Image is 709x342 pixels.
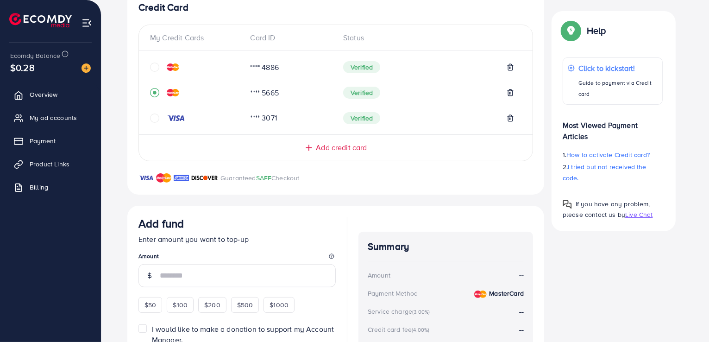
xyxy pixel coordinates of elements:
[368,289,418,298] div: Payment Method
[412,308,430,316] small: (3.00%)
[82,63,91,73] img: image
[368,325,433,334] div: Credit card fee
[412,326,429,334] small: (4.00%)
[138,217,184,230] h3: Add fund
[138,2,533,13] h4: Credit Card
[10,51,60,60] span: Ecomdy Balance
[150,63,159,72] svg: circle
[519,306,524,317] strong: --
[30,90,57,99] span: Overview
[587,25,606,36] p: Help
[343,61,380,73] span: Verified
[519,324,524,335] strong: --
[563,149,663,160] p: 1.
[30,183,48,192] span: Billing
[256,173,272,183] span: SAFE
[30,159,69,169] span: Product Links
[30,113,77,122] span: My ad accounts
[167,63,179,71] img: credit
[563,112,663,142] p: Most Viewed Payment Articles
[138,172,154,184] img: brand
[204,300,220,310] span: $200
[220,172,300,184] p: Guaranteed Checkout
[625,210,653,219] span: Live Chat
[191,172,218,184] img: brand
[563,162,646,183] span: I tried but not received the code.
[138,252,336,264] legend: Amount
[144,300,156,310] span: $50
[82,18,92,28] img: menu
[566,150,650,159] span: How to activate Credit card?
[173,300,188,310] span: $100
[368,241,524,253] h4: Summary
[156,172,171,184] img: brand
[519,270,524,280] strong: --
[270,300,289,310] span: $1000
[243,32,336,43] div: Card ID
[237,300,253,310] span: $500
[670,300,702,335] iframe: Chat
[563,200,572,209] img: Popup guide
[10,61,35,74] span: $0.28
[336,32,521,43] div: Status
[138,234,336,245] p: Enter amount you want to top-up
[368,271,390,280] div: Amount
[167,114,185,122] img: credit
[563,161,663,184] p: 2.
[489,289,524,298] strong: MasterCard
[7,155,94,173] a: Product Links
[578,77,658,100] p: Guide to payment via Credit card
[174,172,189,184] img: brand
[343,112,380,124] span: Verified
[368,307,433,316] div: Service charge
[316,142,367,153] span: Add credit card
[167,89,179,96] img: credit
[563,22,579,39] img: Popup guide
[9,13,72,27] img: logo
[7,108,94,127] a: My ad accounts
[7,85,94,104] a: Overview
[30,136,56,146] span: Payment
[343,87,380,99] span: Verified
[150,32,243,43] div: My Credit Cards
[150,114,159,123] svg: circle
[563,199,650,219] span: If you have any problem, please contact us by
[150,88,159,97] svg: record circle
[7,178,94,196] a: Billing
[7,132,94,150] a: Payment
[474,291,487,298] img: credit
[578,63,658,74] p: Click to kickstart!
